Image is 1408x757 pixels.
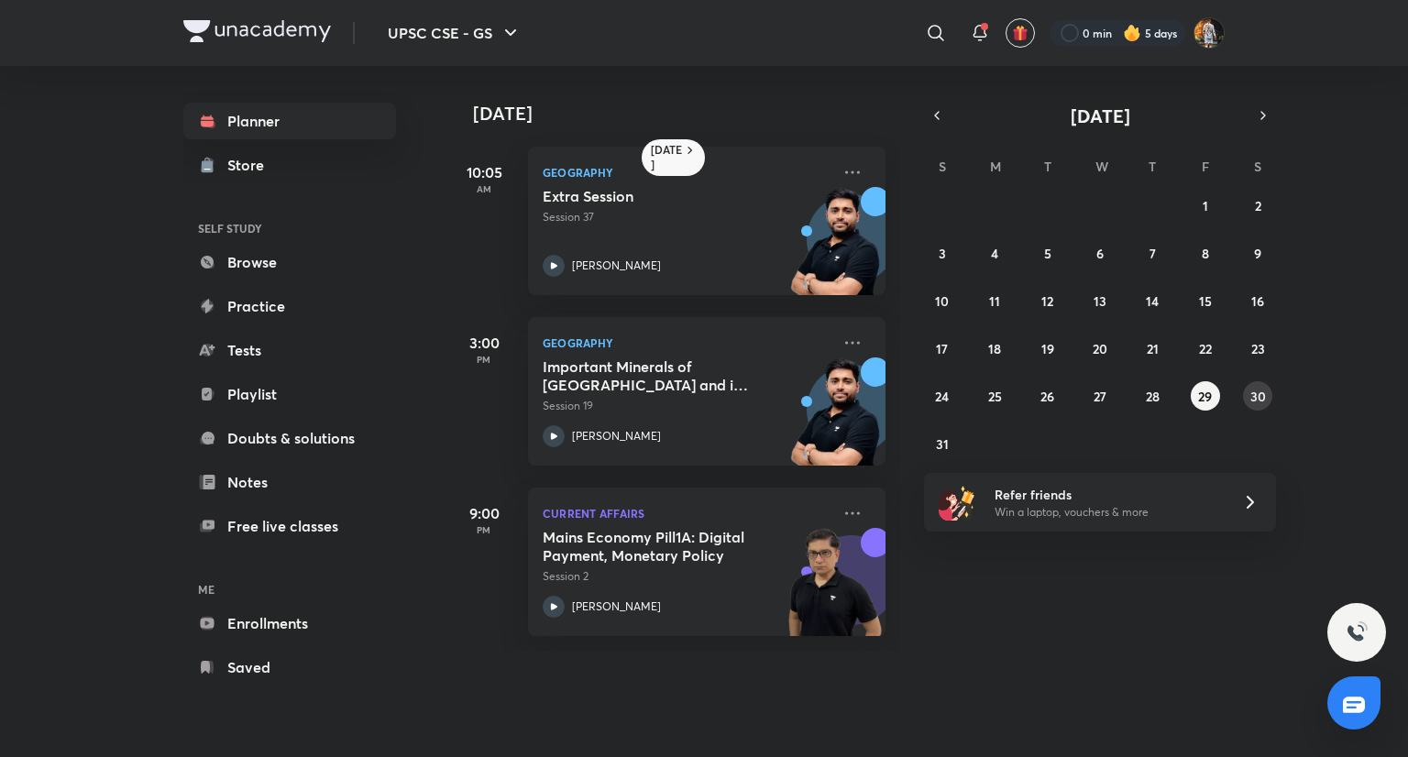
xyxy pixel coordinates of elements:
[1006,18,1035,48] button: avatar
[572,598,661,615] p: [PERSON_NAME]
[1251,340,1265,357] abbr: August 23, 2025
[1199,340,1212,357] abbr: August 22, 2025
[980,381,1009,411] button: August 25, 2025
[980,238,1009,268] button: August 4, 2025
[995,485,1220,504] h6: Refer friends
[183,147,396,183] a: Store
[939,245,946,262] abbr: August 3, 2025
[1149,158,1156,175] abbr: Thursday
[1149,245,1156,262] abbr: August 7, 2025
[1085,238,1115,268] button: August 6, 2025
[543,332,830,354] p: Geography
[928,429,957,458] button: August 31, 2025
[939,484,975,521] img: referral
[473,103,904,125] h4: [DATE]
[651,143,683,172] h6: [DATE]
[1085,286,1115,315] button: August 13, 2025
[1254,158,1261,175] abbr: Saturday
[1193,17,1225,49] img: Prakhar Singh
[1243,334,1272,363] button: August 23, 2025
[928,286,957,315] button: August 10, 2025
[785,528,885,654] img: unacademy
[1243,191,1272,220] button: August 2, 2025
[1138,334,1167,363] button: August 21, 2025
[183,332,396,368] a: Tests
[1250,388,1266,405] abbr: August 30, 2025
[1147,340,1159,357] abbr: August 21, 2025
[995,504,1220,521] p: Win a laptop, vouchers & more
[1012,25,1028,41] img: avatar
[183,20,331,47] a: Company Logo
[183,20,331,42] img: Company Logo
[1251,292,1264,310] abbr: August 16, 2025
[1085,381,1115,411] button: August 27, 2025
[935,292,949,310] abbr: August 10, 2025
[988,340,1001,357] abbr: August 18, 2025
[1033,381,1062,411] button: August 26, 2025
[543,398,830,414] p: Session 19
[1146,388,1160,405] abbr: August 28, 2025
[1191,238,1220,268] button: August 8, 2025
[1094,292,1106,310] abbr: August 13, 2025
[572,428,661,444] p: [PERSON_NAME]
[1044,245,1051,262] abbr: August 5, 2025
[447,161,521,183] h5: 10:05
[183,605,396,642] a: Enrollments
[1040,388,1054,405] abbr: August 26, 2025
[1199,292,1212,310] abbr: August 15, 2025
[785,187,885,313] img: unacademy
[991,245,998,262] abbr: August 4, 2025
[1146,292,1159,310] abbr: August 14, 2025
[980,334,1009,363] button: August 18, 2025
[1071,104,1130,128] span: [DATE]
[988,388,1002,405] abbr: August 25, 2025
[1138,238,1167,268] button: August 7, 2025
[928,334,957,363] button: August 17, 2025
[377,15,533,51] button: UPSC CSE - GS
[543,568,830,585] p: Session 2
[572,258,661,274] p: [PERSON_NAME]
[543,161,830,183] p: Geography
[928,381,957,411] button: August 24, 2025
[1138,286,1167,315] button: August 14, 2025
[1095,158,1108,175] abbr: Wednesday
[183,213,396,244] h6: SELF STUDY
[1041,292,1053,310] abbr: August 12, 2025
[1123,24,1141,42] img: streak
[543,357,771,394] h5: Important Minerals of India and its Distribution
[1255,197,1261,214] abbr: August 2, 2025
[1198,388,1212,405] abbr: August 29, 2025
[447,502,521,524] h5: 9:00
[1191,191,1220,220] button: August 1, 2025
[1085,334,1115,363] button: August 20, 2025
[447,354,521,365] p: PM
[543,528,771,565] h5: Mains Economy Pill1A: Digital Payment, Monetary Policy
[1033,238,1062,268] button: August 5, 2025
[183,649,396,686] a: Saved
[183,508,396,544] a: Free live classes
[1202,158,1209,175] abbr: Friday
[183,464,396,500] a: Notes
[990,158,1001,175] abbr: Monday
[1033,334,1062,363] button: August 19, 2025
[980,286,1009,315] button: August 11, 2025
[1202,245,1209,262] abbr: August 8, 2025
[447,183,521,194] p: AM
[1203,197,1208,214] abbr: August 1, 2025
[447,332,521,354] h5: 3:00
[1191,286,1220,315] button: August 15, 2025
[183,244,396,280] a: Browse
[936,340,948,357] abbr: August 17, 2025
[183,420,396,456] a: Doubts & solutions
[936,435,949,453] abbr: August 31, 2025
[183,288,396,324] a: Practice
[1191,334,1220,363] button: August 22, 2025
[1093,340,1107,357] abbr: August 20, 2025
[543,502,830,524] p: Current Affairs
[447,524,521,535] p: PM
[935,388,949,405] abbr: August 24, 2025
[183,376,396,412] a: Playlist
[1044,158,1051,175] abbr: Tuesday
[1096,245,1104,262] abbr: August 6, 2025
[227,154,275,176] div: Store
